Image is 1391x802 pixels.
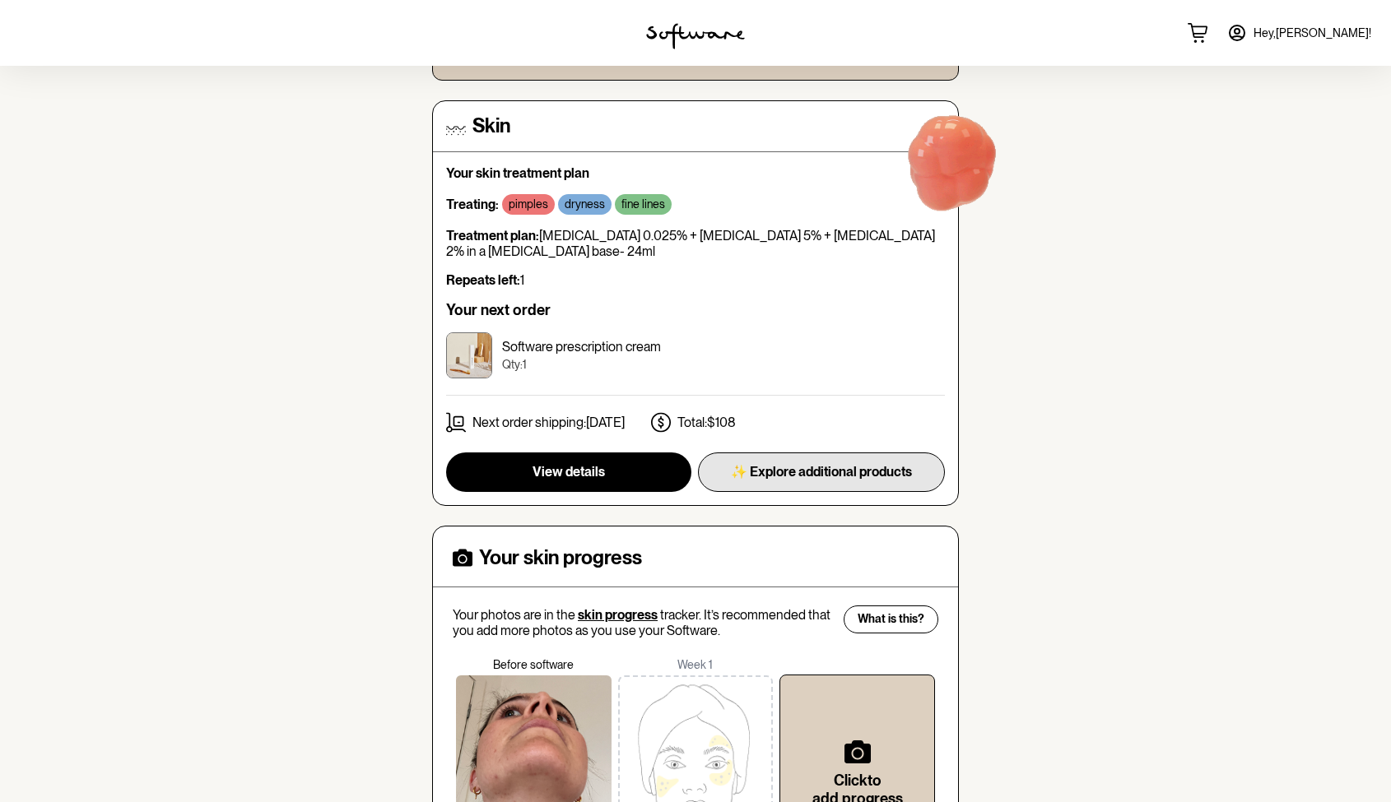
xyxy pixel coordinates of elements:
img: red-blob.ee797e6f29be6228169e.gif [900,114,1005,219]
p: Qty: 1 [502,358,661,372]
a: Hey,[PERSON_NAME]! [1217,13,1381,53]
p: Before software [453,658,615,672]
h6: Your next order [446,301,945,319]
strong: Treatment plan: [446,228,539,243]
p: fine lines [621,197,665,211]
h4: Your skin progress [479,546,642,570]
p: Your photos are in the tracker. It’s recommended that you add more photos as you use your Software. [453,607,833,638]
p: Week 1 [615,658,777,672]
span: ✨ Explore additional products [731,464,912,480]
span: View details [533,464,605,480]
p: pimples [509,197,548,211]
p: Your skin treatment plan [446,165,945,181]
strong: Treating: [446,197,499,212]
span: skin progress [578,607,658,623]
p: Total: $108 [677,415,736,430]
strong: Repeats left: [446,272,520,288]
p: Next order shipping: [DATE] [472,415,625,430]
span: Hey, [PERSON_NAME] ! [1254,26,1371,40]
span: What is this? [858,612,924,626]
h4: Skin [472,114,510,138]
p: 1 [446,272,945,288]
img: software logo [646,23,745,49]
button: ✨ Explore additional products [698,452,945,492]
p: dryness [565,197,605,211]
p: [MEDICAL_DATA] 0.025% + [MEDICAL_DATA] 5% + [MEDICAL_DATA] 2% in a [MEDICAL_DATA] base- 24ml [446,228,945,259]
p: Software prescription cream [502,339,661,355]
img: ckrj9ld8300003h5xpk2noua0.jpg [446,332,492,378]
button: View details [446,452,691,492]
button: What is this? [844,605,938,633]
